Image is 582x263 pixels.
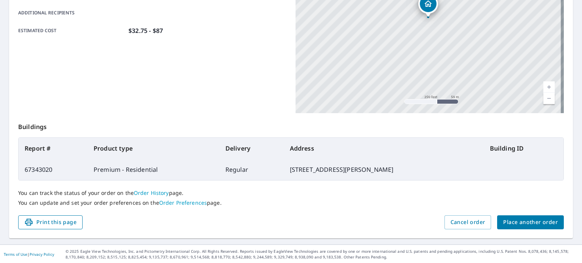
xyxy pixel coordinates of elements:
[19,159,88,180] td: 67343020
[128,26,163,35] p: $32.75 - $87
[219,159,284,180] td: Regular
[444,215,491,229] button: Cancel order
[134,189,169,196] a: Order History
[30,252,54,257] a: Privacy Policy
[4,252,27,257] a: Terms of Use
[18,215,83,229] button: Print this page
[284,138,484,159] th: Address
[497,215,564,229] button: Place another order
[88,159,219,180] td: Premium - Residential
[18,9,125,16] p: Additional recipients
[503,218,558,227] span: Place another order
[24,218,77,227] span: Print this page
[484,138,563,159] th: Building ID
[284,159,484,180] td: [STREET_ADDRESS][PERSON_NAME]
[88,138,219,159] th: Product type
[18,26,125,35] p: Estimated cost
[18,190,564,196] p: You can track the status of your order on the page.
[18,113,564,137] p: Buildings
[159,199,207,206] a: Order Preferences
[18,199,564,206] p: You can update and set your order preferences on the page.
[543,93,555,104] a: Current Level 17, Zoom Out
[543,81,555,93] a: Current Level 17, Zoom In
[219,138,284,159] th: Delivery
[451,218,485,227] span: Cancel order
[66,249,578,260] p: © 2025 Eagle View Technologies, Inc. and Pictometry International Corp. All Rights Reserved. Repo...
[4,252,54,257] p: |
[19,138,88,159] th: Report #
